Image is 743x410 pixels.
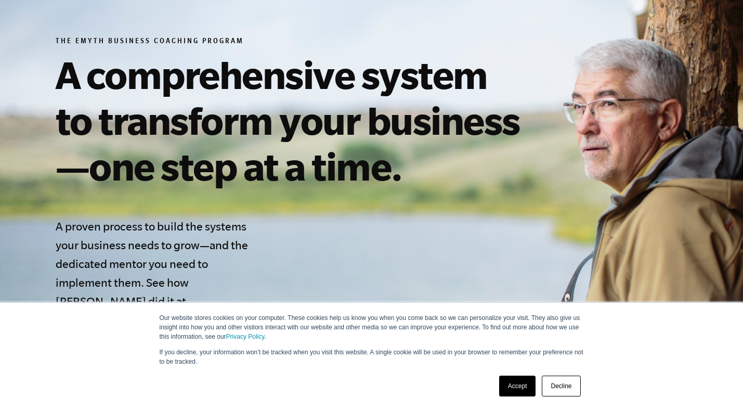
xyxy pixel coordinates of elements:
a: Privacy Policy [226,333,265,340]
p: If you decline, your information won’t be tracked when you visit this website. A single cookie wi... [160,348,584,366]
p: Our website stores cookies on your computer. These cookies help us know you when you come back so... [160,313,584,341]
h1: A comprehensive system to transform your business—one step at a time. [56,52,530,189]
h6: The EMyth Business Coaching Program [56,37,530,47]
h4: A proven process to build the systems your business needs to grow—and the dedicated mentor you ne... [56,217,255,329]
a: Decline [542,376,580,396]
a: Accept [499,376,536,396]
